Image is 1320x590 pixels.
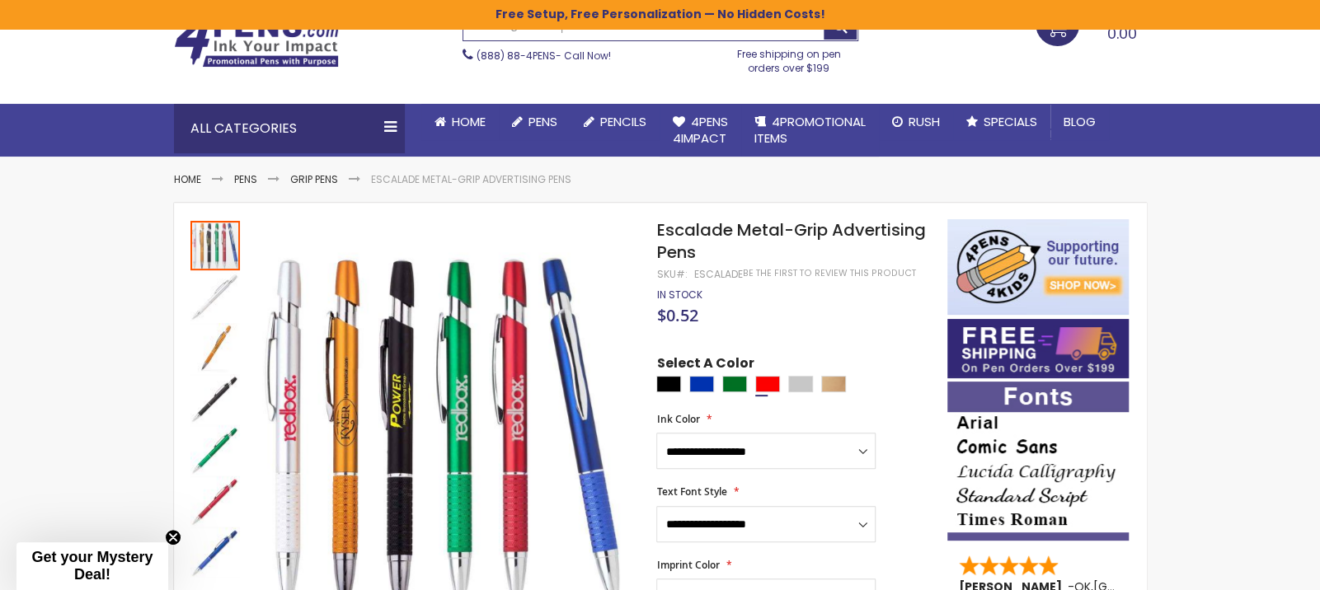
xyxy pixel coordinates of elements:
[190,526,240,577] div: Escalade Metal-Grip Advertising Pens
[174,104,405,153] div: All Categories
[528,113,557,130] span: Pens
[477,49,611,63] span: - Call Now!
[656,267,687,281] strong: SKU
[656,288,702,302] div: Availability
[452,113,486,130] span: Home
[720,41,858,74] div: Free shipping on pen orders over $199
[190,323,240,372] img: Escalade Metal-Grip Advertising Pens
[190,424,242,475] div: Escalade Metal-Grip Advertising Pens
[371,173,571,186] li: Escalade Metal-Grip Advertising Pens
[693,268,742,281] div: Escalade
[656,558,719,572] span: Imprint Color
[1107,23,1137,44] span: 0.00
[190,272,240,321] img: Escalade Metal-Grip Advertising Pens
[190,527,240,577] img: Escalade Metal-Grip Advertising Pens
[947,219,1129,315] img: 4pens 4 kids
[190,475,242,526] div: Escalade Metal-Grip Advertising Pens
[742,267,915,279] a: Be the first to review this product
[190,374,240,424] img: Escalade Metal-Grip Advertising Pens
[656,485,726,499] span: Text Font Style
[190,425,240,475] img: Escalade Metal-Grip Advertising Pens
[656,218,925,264] span: Escalade Metal-Grip Advertising Pens
[656,376,681,392] div: Black
[947,319,1129,378] img: Free shipping on orders over $199
[673,113,728,147] span: 4Pens 4impact
[174,15,339,68] img: 4Pens Custom Pens and Promotional Products
[190,270,242,321] div: Escalade Metal-Grip Advertising Pens
[290,172,338,186] a: Grip Pens
[190,372,242,424] div: Escalade Metal-Grip Advertising Pens
[947,382,1129,541] img: font-personalization-examples
[656,412,699,426] span: Ink Color
[600,113,646,130] span: Pencils
[879,104,953,140] a: Rush
[31,549,153,583] span: Get your Mystery Deal!
[689,376,714,392] div: Blue
[16,542,168,590] div: Get your Mystery Deal!Close teaser
[660,104,741,157] a: 4Pens4impact
[477,49,556,63] a: (888) 88-4PENS
[499,104,571,140] a: Pens
[421,104,499,140] a: Home
[234,172,257,186] a: Pens
[656,304,698,326] span: $0.52
[754,113,866,147] span: 4PROMOTIONAL ITEMS
[1064,113,1096,130] span: Blog
[165,529,181,546] button: Close teaser
[909,113,940,130] span: Rush
[788,376,813,392] div: Silver
[821,376,846,392] div: Copper
[984,113,1037,130] span: Specials
[656,354,754,377] span: Select A Color
[190,219,242,270] div: Escalade Metal-Grip Advertising Pens
[1050,104,1109,140] a: Blog
[953,104,1050,140] a: Specials
[190,321,242,372] div: Escalade Metal-Grip Advertising Pens
[755,376,780,392] div: Red
[190,476,240,526] img: Escalade Metal-Grip Advertising Pens
[741,104,879,157] a: 4PROMOTIONALITEMS
[656,288,702,302] span: In stock
[722,376,747,392] div: Green
[174,172,201,186] a: Home
[571,104,660,140] a: Pencils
